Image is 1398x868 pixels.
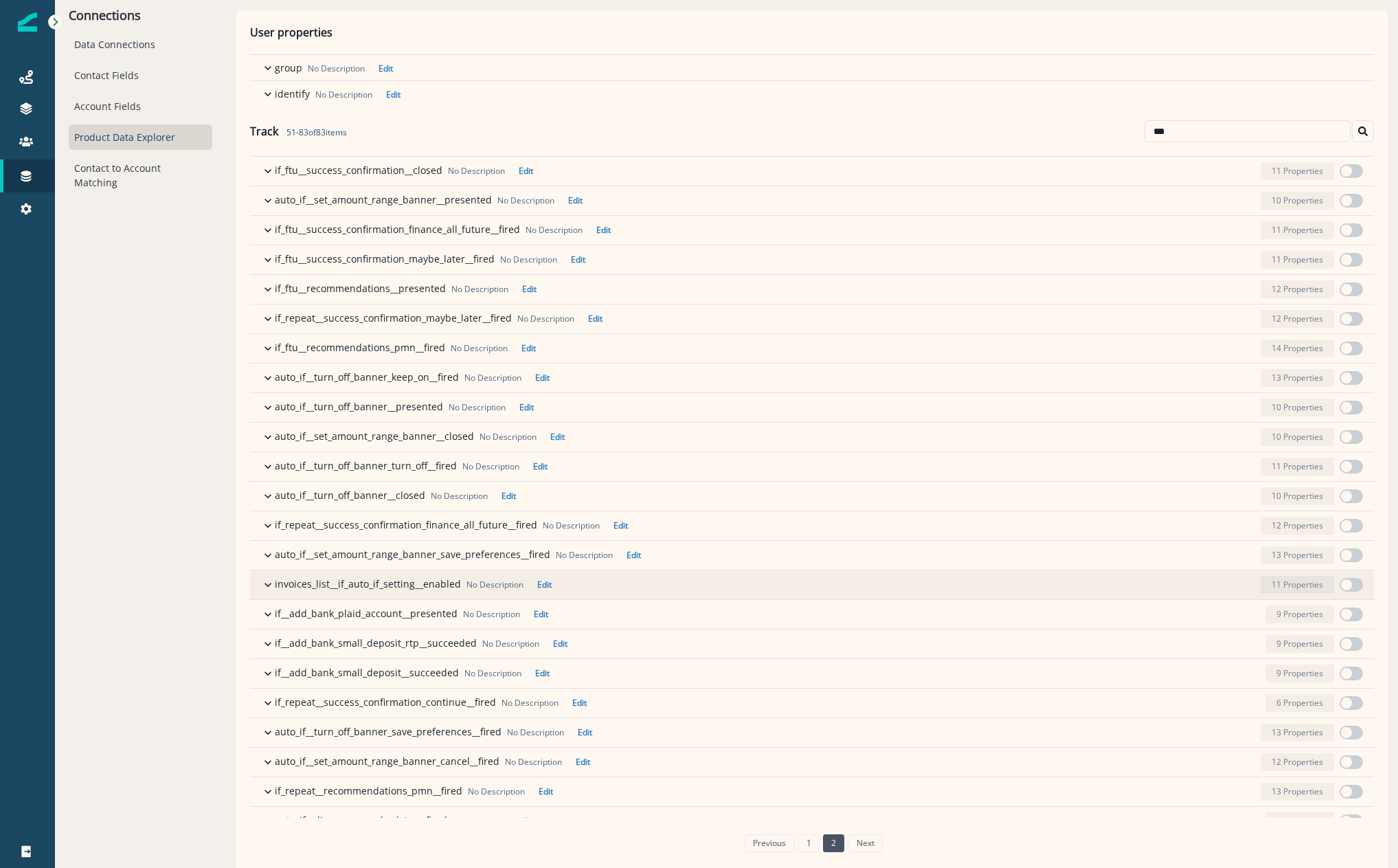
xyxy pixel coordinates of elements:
button: Edit [563,254,585,265]
p: 12 Properties [1272,756,1323,768]
button: groupNo DescriptionEdit [250,55,1374,80]
div: Contact Fields [69,63,212,88]
button: if_repeat__success_confirmation_continue__firedNo DescriptionEdit6 Properties [250,689,1374,717]
p: Edit [533,460,548,472]
button: Edit [580,313,602,324]
p: auto_if__set_amount_range_banner__presented [275,192,492,207]
p: No Description [464,372,521,384]
button: auto_if__discovery_maybe_later__firedNo DescriptionEdit6 Properties [250,807,1374,836]
p: Edit [519,401,534,413]
p: No Description [448,165,505,177]
p: auto_if__turn_off_banner_keep_on__fired [275,370,459,384]
button: Edit [526,608,548,620]
button: auto_if__set_amount_range_banner__presentedNo DescriptionEdit10 Properties [250,186,1374,215]
p: No Description [543,520,600,532]
p: No Description [480,431,537,443]
p: No Description [431,490,488,502]
p: Edit [501,490,516,502]
p: Edit [588,313,602,324]
p: 13 Properties [1272,372,1323,384]
p: Edit [571,254,585,265]
p: No Description [507,726,564,739]
p: auto_if__discovery_maybe_later__fired [275,813,447,827]
p: 10 Properties [1272,194,1323,207]
button: Edit [515,815,538,827]
p: No Description [453,815,510,827]
p: Edit [535,667,550,679]
p: No Description [464,667,521,680]
p: No Description [449,401,506,414]
p: Connections [69,8,212,23]
p: 10 Properties [1272,490,1323,502]
button: Edit [370,63,393,74]
button: Edit [527,667,550,679]
img: Inflection [18,12,37,32]
p: 13 Properties [1272,549,1323,561]
p: Edit [523,815,538,827]
p: Edit [572,697,587,709]
p: Track [250,123,347,140]
p: identify [275,87,310,101]
p: No Description [462,460,519,473]
p: 9 Properties [1276,638,1323,650]
p: if__add_bank_small_deposit__succeeded [275,665,459,680]
p: Edit [568,194,583,206]
p: Edit [576,756,590,768]
p: 6 Properties [1276,815,1323,827]
p: Edit [522,283,537,295]
button: if_repeat__success_confirmation_maybe_later__firedNo DescriptionEdit12 Properties [250,304,1374,333]
p: auto_if__turn_off_banner__closed [275,488,425,502]
p: No Description [517,313,574,325]
p: if_ftu__recommendations__presented [275,281,446,296]
p: No Description [526,224,583,236]
p: 13 Properties [1272,786,1323,798]
button: auto_if__set_amount_range_banner_save_preferences__firedNo DescriptionEdit13 Properties [250,541,1374,570]
p: Edit [578,726,592,738]
p: User properties [250,24,332,54]
p: if_repeat__success_confirmation_finance_all_future__fired [275,518,537,532]
p: No Description [451,283,508,296]
p: No Description [556,549,613,561]
div: Account Fields [69,93,212,119]
button: auto_if__turn_off_banner_turn_off__firedNo DescriptionEdit11 Properties [250,452,1374,481]
p: 11 Properties [1272,460,1323,473]
p: 10 Properties [1272,431,1323,443]
p: 12 Properties [1272,313,1323,325]
p: 11 Properties [1272,579,1323,591]
button: if__add_bank_small_deposit__succeededNo DescriptionEdit9 Properties [250,659,1374,688]
p: Edit [521,342,536,354]
p: Edit [519,165,533,177]
p: Edit [627,549,641,561]
a: Page 1 [798,834,820,852]
p: 6 Properties [1276,697,1323,709]
p: if_repeat__success_confirmation_continue__fired [275,695,496,709]
p: No Description [500,254,557,266]
p: if_repeat__recommendations_pmn__fired [275,783,462,798]
p: No Description [482,638,539,650]
p: Edit [539,786,553,797]
p: if_repeat__success_confirmation_maybe_later__fired [275,311,512,325]
button: Edit [530,786,553,797]
a: Previous page [745,834,794,852]
button: Edit [605,520,628,531]
button: if_repeat__success_confirmation_finance_all_future__firedNo DescriptionEdit12 Properties [250,511,1374,540]
p: auto_if__turn_off_banner__presented [275,399,443,414]
button: auto_if__set_amount_range_banner_cancel__firedNo DescriptionEdit12 Properties [250,748,1374,777]
p: 10 Properties [1272,401,1323,414]
p: auto_if__turn_off_banner_save_preferences__fired [275,724,501,739]
p: 9 Properties [1276,667,1323,680]
button: if_ftu__recommendations_pmn__firedNo DescriptionEdit14 Properties [250,334,1374,363]
span: 51 - 83 of 83 items [278,126,347,138]
p: No Description [468,786,525,798]
button: Edit [588,224,611,236]
button: Edit [542,431,565,443]
div: Data Connections [69,32,212,57]
button: Search [1352,120,1374,142]
p: 13 Properties [1272,726,1323,739]
button: auto_if__set_amount_range_banner__closedNo DescriptionEdit10 Properties [250,423,1374,452]
p: 11 Properties [1272,165,1323,177]
p: No Description [315,89,372,101]
button: if_repeat__recommendations_pmn__firedNo DescriptionEdit13 Properties [250,777,1374,806]
button: Edit [378,89,401,100]
p: if_ftu__success_confirmation_finance_all_future__fired [275,222,520,236]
